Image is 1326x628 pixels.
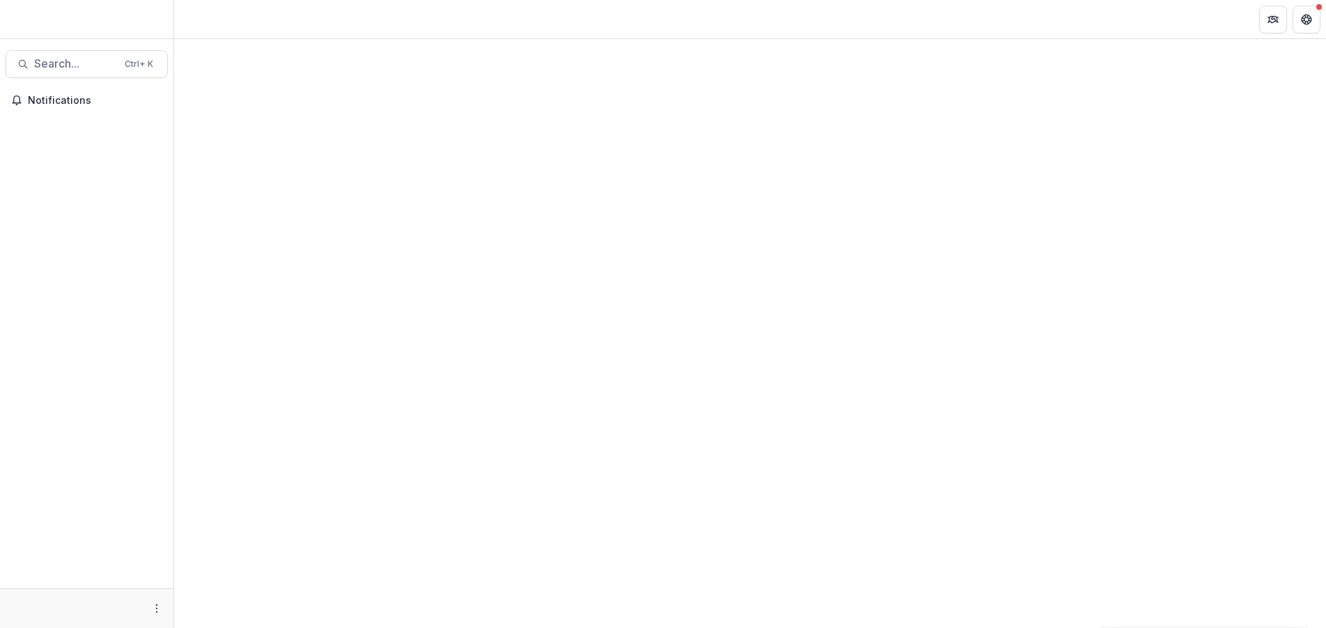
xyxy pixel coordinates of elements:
button: Partners [1259,6,1287,33]
div: Ctrl + K [122,56,156,72]
span: Notifications [28,95,162,107]
span: Search... [34,57,116,70]
nav: breadcrumb [180,9,239,29]
button: Get Help [1293,6,1320,33]
button: Notifications [6,89,168,112]
button: More [148,600,165,617]
button: Search... [6,50,168,78]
